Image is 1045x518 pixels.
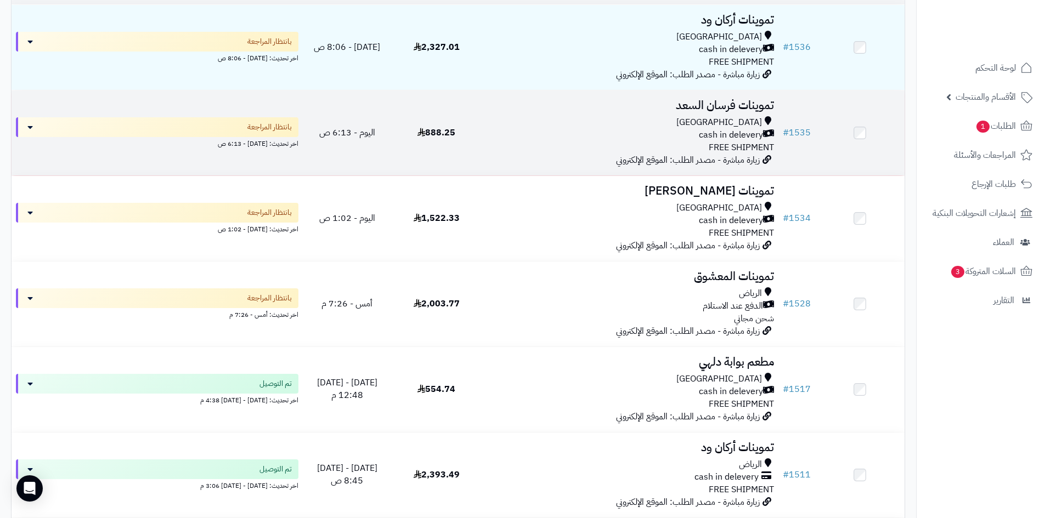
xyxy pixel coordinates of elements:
[783,212,811,225] a: #1534
[414,297,460,310] span: 2,003.77
[485,356,774,368] h3: مطعم بوابة دلهي
[16,479,298,491] div: اخر تحديث: [DATE] - [DATE] 3:06 م
[16,308,298,320] div: اخر تحديث: أمس - 7:26 م
[676,31,762,43] span: [GEOGRAPHIC_DATA]
[783,383,789,396] span: #
[676,373,762,385] span: [GEOGRAPHIC_DATA]
[923,287,1038,314] a: التقارير
[259,378,292,389] span: تم التوصيل
[414,41,460,54] span: 2,327.01
[923,200,1038,226] a: إشعارات التحويلات البنكية
[783,41,789,54] span: #
[783,468,811,481] a: #1511
[699,43,763,56] span: cash in delevery
[319,126,375,139] span: اليوم - 6:13 ص
[616,68,760,81] span: زيارة مباشرة - مصدر الطلب: الموقع الإلكتروني
[676,116,762,129] span: [GEOGRAPHIC_DATA]
[923,113,1038,139] a: الطلبات1
[783,297,789,310] span: #
[993,235,1014,250] span: العملاء
[923,171,1038,197] a: طلبات الإرجاع
[616,410,760,423] span: زيارة مباشرة - مصدر الطلب: الموقع الإلكتروني
[699,385,763,398] span: cash in delevery
[699,129,763,141] span: cash in delevery
[314,41,380,54] span: [DATE] - 8:06 ص
[956,89,1016,105] span: الأقسام والمنتجات
[616,325,760,338] span: زيارة مباشرة - مصدر الطلب: الموقع الإلكتروني
[699,214,763,227] span: cash in delevery
[783,212,789,225] span: #
[970,30,1035,53] img: logo-2.png
[417,126,455,139] span: 888.25
[975,118,1016,134] span: الطلبات
[923,229,1038,255] a: العملاء
[485,270,774,283] h3: تموينات المعشوق
[709,226,774,240] span: FREE SHIPMENT
[414,468,460,481] span: 2,393.49
[734,312,774,325] span: شحن مجاني
[485,99,774,112] h3: تموينات فرسان السعد
[933,206,1016,221] span: إشعارات التحويلات البنكية
[247,36,292,47] span: بانتظار المراجعة
[950,264,1016,279] span: السلات المتروكة
[923,55,1038,81] a: لوحة التحكم
[954,147,1016,163] span: المراجعات والأسئلة
[783,126,789,139] span: #
[16,394,298,405] div: اخر تحديث: [DATE] - [DATE] 4:38 م
[417,383,455,396] span: 554.74
[783,297,811,310] a: #1528
[709,55,774,69] span: FREE SHIPMENT
[485,185,774,197] h3: تموينات [PERSON_NAME]
[317,376,377,402] span: [DATE] - [DATE] 12:48 م
[319,212,375,225] span: اليوم - 1:02 ص
[247,293,292,304] span: بانتظار المراجعة
[923,258,1038,284] a: السلات المتروكة3
[616,153,760,167] span: زيارة مباشرة - مصدر الطلب: الموقع الإلكتروني
[993,293,1014,308] span: التقارير
[975,60,1016,76] span: لوحة التحكم
[709,141,774,154] span: FREE SHIPMENT
[16,223,298,234] div: اخر تحديث: [DATE] - 1:02 ص
[414,212,460,225] span: 1,522.33
[694,471,759,483] span: cash in delevery
[976,121,990,133] span: 1
[951,266,964,278] span: 3
[16,475,43,502] div: Open Intercom Messenger
[709,397,774,411] span: FREE SHIPMENT
[616,496,760,509] span: زيارة مباشرة - مصدر الطلب: الموقع الإلكتروني
[709,483,774,496] span: FREE SHIPMENT
[317,462,377,487] span: [DATE] - [DATE] 8:45 ص
[703,300,763,312] span: الدفع عند الاستلام
[971,177,1016,192] span: طلبات الإرجاع
[783,126,811,139] a: #1535
[259,464,292,475] span: تم التوصيل
[247,122,292,133] span: بانتظار المراجعة
[783,41,811,54] a: #1536
[783,468,789,481] span: #
[247,207,292,218] span: بانتظار المراجعة
[485,441,774,454] h3: تموينات أركان ود
[16,137,298,149] div: اخر تحديث: [DATE] - 6:13 ص
[321,297,372,310] span: أمس - 7:26 م
[485,14,774,26] h3: تموينات أركان ود
[739,458,762,471] span: الرياض
[923,142,1038,168] a: المراجعات والأسئلة
[676,202,762,214] span: [GEOGRAPHIC_DATA]
[616,239,760,252] span: زيارة مباشرة - مصدر الطلب: الموقع الإلكتروني
[783,383,811,396] a: #1517
[16,52,298,63] div: اخر تحديث: [DATE] - 8:06 ص
[739,287,762,300] span: الرياض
